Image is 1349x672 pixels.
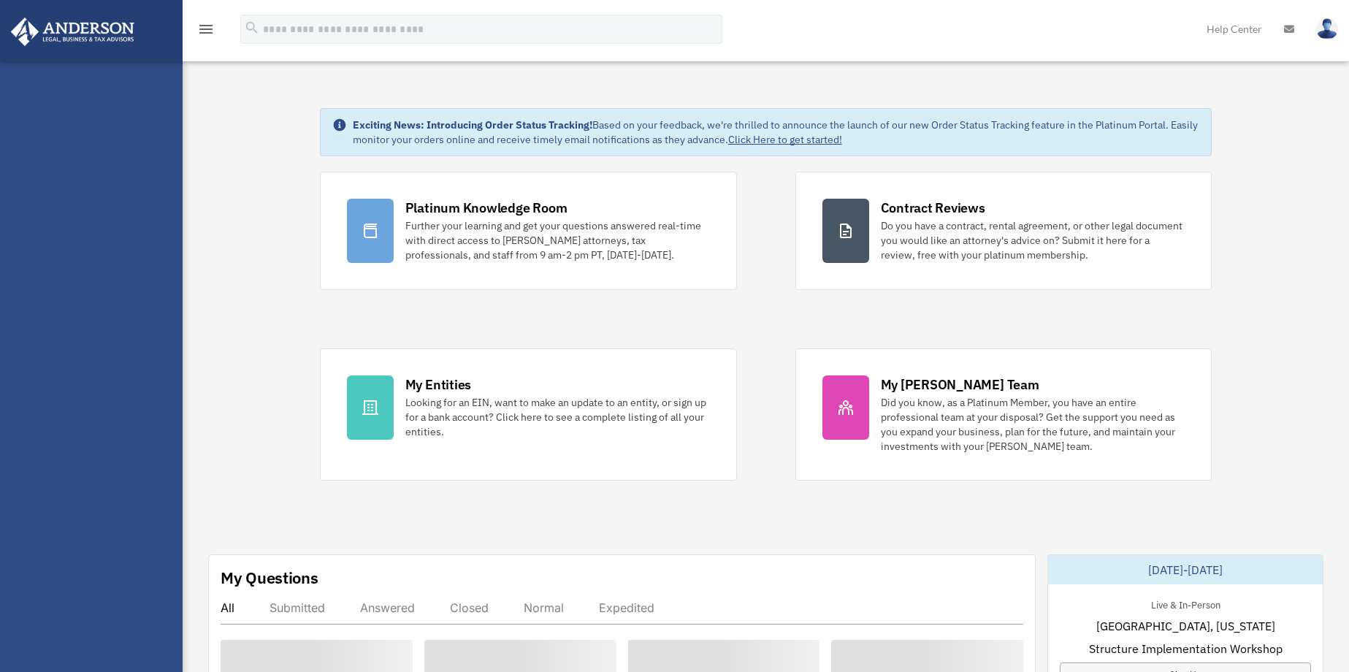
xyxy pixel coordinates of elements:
div: My Questions [221,567,318,589]
div: Did you know, as a Platinum Member, you have an entire professional team at your disposal? Get th... [881,395,1185,454]
div: Closed [450,600,489,615]
div: All [221,600,234,615]
span: [GEOGRAPHIC_DATA], [US_STATE] [1096,617,1275,635]
div: [DATE]-[DATE] [1048,555,1323,584]
a: Platinum Knowledge Room Further your learning and get your questions answered real-time with dire... [320,172,737,290]
div: Do you have a contract, rental agreement, or other legal document you would like an attorney's ad... [881,218,1185,262]
strong: Exciting News: Introducing Order Status Tracking! [353,118,592,131]
span: Structure Implementation Workshop [1089,640,1283,657]
div: Looking for an EIN, want to make an update to an entity, or sign up for a bank account? Click her... [405,395,710,439]
img: User Pic [1316,18,1338,39]
div: Platinum Knowledge Room [405,199,568,217]
div: Normal [524,600,564,615]
a: Click Here to get started! [728,133,842,146]
div: Based on your feedback, we're thrilled to announce the launch of our new Order Status Tracking fe... [353,118,1200,147]
a: My [PERSON_NAME] Team Did you know, as a Platinum Member, you have an entire professional team at... [795,348,1212,481]
a: Contract Reviews Do you have a contract, rental agreement, or other legal document you would like... [795,172,1212,290]
i: menu [197,20,215,38]
a: My Entities Looking for an EIN, want to make an update to an entity, or sign up for a bank accoun... [320,348,737,481]
div: Live & In-Person [1139,596,1232,611]
div: My [PERSON_NAME] Team [881,375,1039,394]
div: Answered [360,600,415,615]
div: Submitted [270,600,325,615]
div: Expedited [599,600,654,615]
i: search [244,20,260,36]
div: Contract Reviews [881,199,985,217]
div: Further your learning and get your questions answered real-time with direct access to [PERSON_NAM... [405,218,710,262]
div: My Entities [405,375,471,394]
a: menu [197,26,215,38]
img: Anderson Advisors Platinum Portal [7,18,139,46]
